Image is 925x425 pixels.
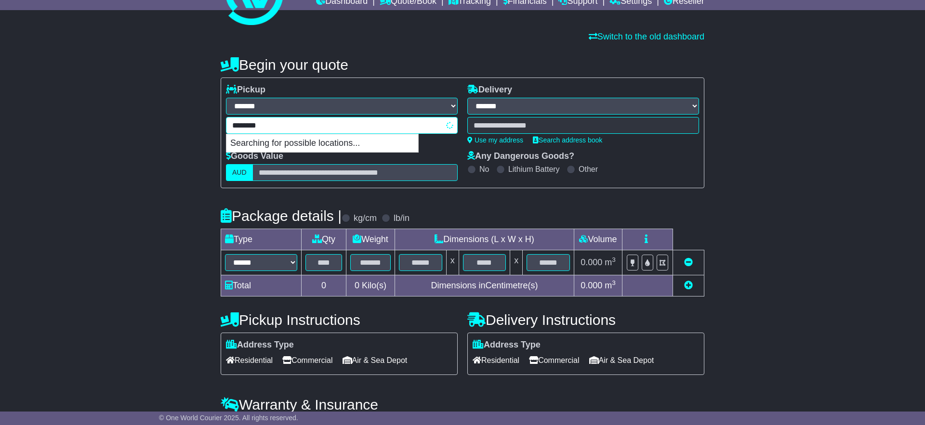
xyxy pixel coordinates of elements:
[612,256,616,263] sup: 3
[574,229,622,250] td: Volume
[354,213,377,224] label: kg/cm
[395,275,574,296] td: Dimensions in Centimetre(s)
[221,57,704,73] h4: Begin your quote
[221,208,342,224] h4: Package details |
[473,353,519,368] span: Residential
[221,275,302,296] td: Total
[467,312,704,328] h4: Delivery Instructions
[533,136,602,144] a: Search address book
[226,134,418,153] p: Searching for possible locations...
[605,281,616,290] span: m
[226,151,283,162] label: Goods Value
[302,275,346,296] td: 0
[467,151,574,162] label: Any Dangerous Goods?
[510,250,523,275] td: x
[226,85,265,95] label: Pickup
[529,353,579,368] span: Commercial
[612,279,616,286] sup: 3
[302,229,346,250] td: Qty
[282,353,332,368] span: Commercial
[479,165,489,174] label: No
[589,32,704,41] a: Switch to the old dashboard
[684,281,693,290] a: Add new item
[581,258,602,267] span: 0.000
[394,213,410,224] label: lb/in
[221,229,302,250] td: Type
[605,258,616,267] span: m
[446,250,459,275] td: x
[589,353,654,368] span: Air & Sea Depot
[221,312,458,328] h4: Pickup Instructions
[467,85,512,95] label: Delivery
[346,275,395,296] td: Kilo(s)
[226,353,273,368] span: Residential
[346,229,395,250] td: Weight
[221,397,704,412] h4: Warranty & Insurance
[508,165,560,174] label: Lithium Battery
[395,229,574,250] td: Dimensions (L x W x H)
[226,164,253,181] label: AUD
[581,281,602,290] span: 0.000
[159,414,298,422] span: © One World Courier 2025. All rights reserved.
[343,353,408,368] span: Air & Sea Depot
[473,340,541,350] label: Address Type
[355,281,359,290] span: 0
[226,340,294,350] label: Address Type
[467,136,523,144] a: Use my address
[579,165,598,174] label: Other
[684,258,693,267] a: Remove this item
